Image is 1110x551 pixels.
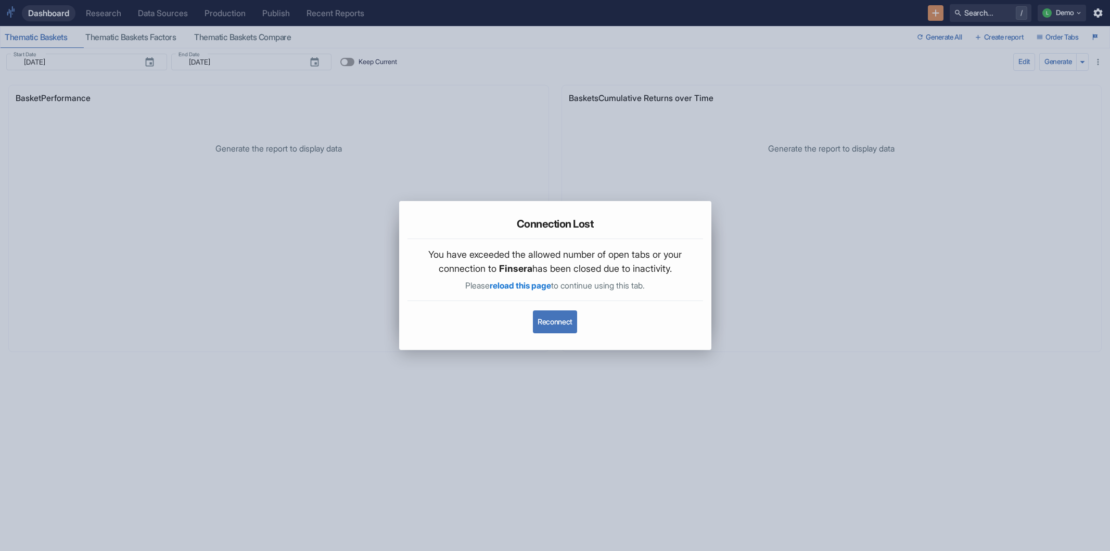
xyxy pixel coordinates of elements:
[416,247,695,275] p: You have exceeded the allowed number of open tabs or your connection to has been closed due to in...
[517,218,594,230] h5: Connection Lost
[533,310,577,333] button: Reconnect
[490,281,551,291] span: reload this page
[416,280,695,292] p: Please to continue using this tab.
[499,263,532,274] span: Finsera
